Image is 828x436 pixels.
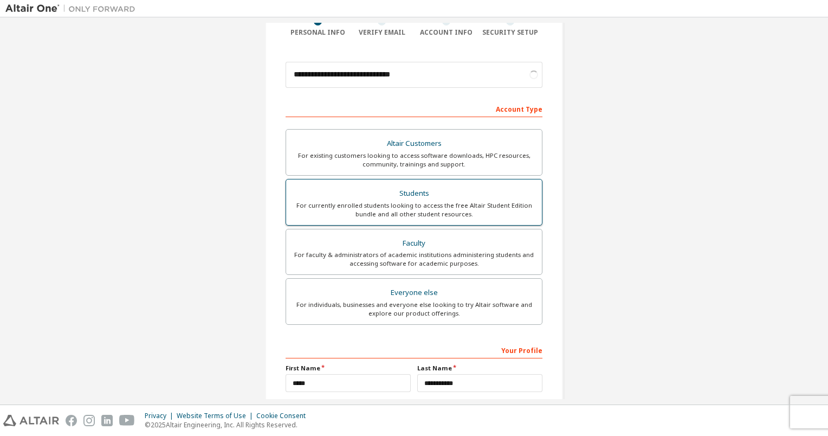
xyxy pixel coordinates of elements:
[286,341,542,358] div: Your Profile
[5,3,141,14] img: Altair One
[3,415,59,426] img: altair_logo.svg
[66,415,77,426] img: facebook.svg
[414,28,478,37] div: Account Info
[478,28,543,37] div: Security Setup
[293,151,535,169] div: For existing customers looking to access software downloads, HPC resources, community, trainings ...
[417,364,542,373] label: Last Name
[145,420,312,429] p: © 2025 Altair Engineering, Inc. All Rights Reserved.
[350,28,415,37] div: Verify Email
[101,415,113,426] img: linkedin.svg
[293,136,535,151] div: Altair Customers
[286,399,542,407] label: Job Title
[145,412,177,420] div: Privacy
[293,300,535,318] div: For individuals, businesses and everyone else looking to try Altair software and explore our prod...
[83,415,95,426] img: instagram.svg
[119,415,135,426] img: youtube.svg
[286,364,411,373] label: First Name
[256,412,312,420] div: Cookie Consent
[293,186,535,201] div: Students
[293,236,535,251] div: Faculty
[286,28,350,37] div: Personal Info
[293,201,535,219] div: For currently enrolled students looking to access the free Altair Student Edition bundle and all ...
[293,285,535,300] div: Everyone else
[293,251,535,268] div: For faculty & administrators of academic institutions administering students and accessing softwa...
[177,412,256,420] div: Website Terms of Use
[286,100,542,117] div: Account Type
